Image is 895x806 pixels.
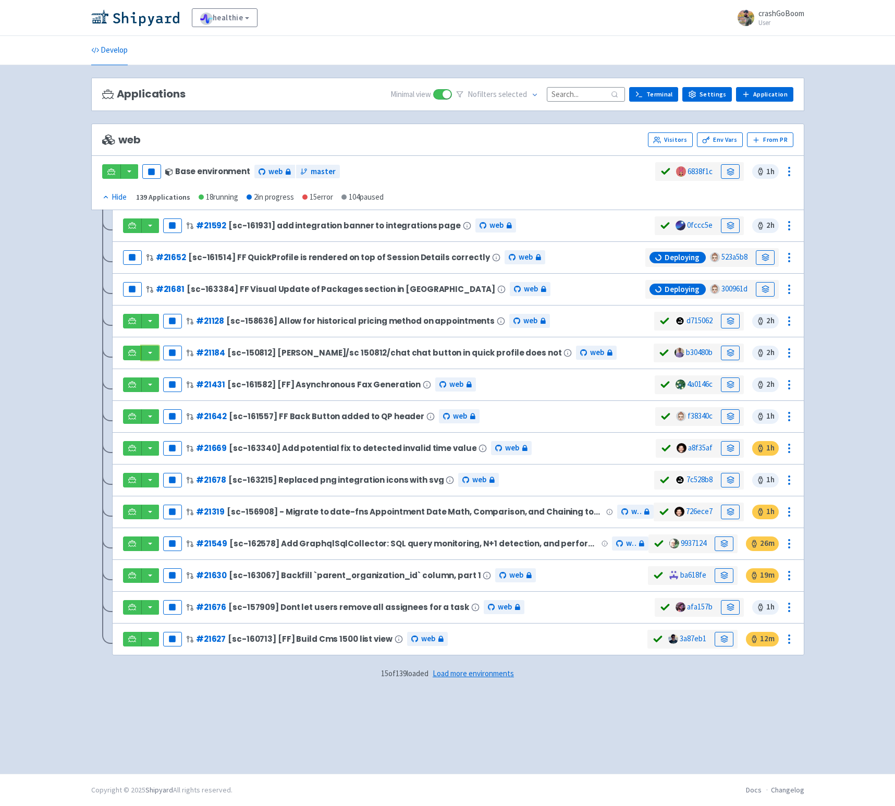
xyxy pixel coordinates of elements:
button: Load more environments [433,668,514,680]
span: No filter s [468,89,527,101]
span: web [509,569,523,581]
span: [sc-161582] [FF] Asynchronous Fax Generation [227,380,421,389]
a: 300961d [721,284,747,294]
span: 19 m [746,568,779,583]
div: 18 running [199,191,238,203]
span: master [311,166,336,178]
button: Pause [163,218,182,233]
a: d715062 [686,315,713,325]
a: Shipyard [145,785,173,795]
input: Search... [547,87,625,101]
span: web [519,251,533,263]
a: web [407,632,448,646]
span: [sc-163067] Backfill `parent_organization_id` column, part 1 [229,571,481,580]
div: 15 error [302,191,333,203]
span: [sc-163340] Add potential fix to detected invalid time value [229,444,476,453]
div: 104 paused [341,191,384,203]
a: web [484,600,524,614]
span: [sc-160713] [FF] Build Cms 1500 list view [228,634,392,643]
a: web [495,568,536,582]
span: 2 h [752,346,779,360]
a: #21627 [196,633,226,644]
button: Pause [163,314,182,328]
span: web [631,506,641,518]
span: [sc-157909] Dont let users remove all assignees for a task [228,603,469,612]
a: 0fccc5e [687,220,713,230]
span: [sc-161931] add integration banner to integrations page [228,221,461,230]
button: Pause [123,250,142,265]
span: web [498,601,512,613]
a: web [612,536,648,551]
a: Changelog [771,785,804,795]
h3: Applications [102,88,186,100]
button: Pause [163,600,182,615]
a: #21669 [196,443,227,454]
button: Pause [163,536,182,551]
span: web [489,219,504,231]
div: 2 in progress [247,191,294,203]
span: [sc-156908] - Migrate to date-fns Appointment Date Math, Comparison, and Chaining toMomentDate re... [227,507,604,516]
a: #21678 [196,474,226,485]
span: web [449,378,463,390]
div: Hide [102,191,127,203]
a: #21642 [196,411,227,422]
a: 3a87eb1 [680,633,706,643]
a: Terminal [629,87,678,102]
a: master [296,165,340,179]
a: web [475,218,516,233]
span: 26 m [746,536,779,551]
a: #21652 [156,252,186,263]
a: f38340c [688,411,713,421]
a: ba618fe [680,570,706,580]
a: #21319 [196,506,225,517]
a: 9937124 [681,538,706,548]
span: 1 h [752,473,779,487]
a: #21431 [196,379,225,390]
button: Pause [163,632,182,646]
span: 2 h [752,218,779,233]
span: web [102,134,141,146]
a: healthie [192,8,258,27]
small: User [758,19,804,26]
button: Hide [102,191,128,203]
span: [sc-150812] [PERSON_NAME]/sc 150812/chat chat button in quick profile does not [227,348,561,357]
span: [sc-161557] FF Back Button added to QP header [229,412,424,421]
a: #21128 [196,315,224,326]
a: Docs [746,785,762,795]
a: web [491,441,532,455]
span: Deploying [665,252,700,263]
span: web [505,442,519,454]
span: [sc-158636] Allow for historical pricing method on appointments [226,316,495,325]
span: web [453,410,467,422]
span: web [472,474,486,486]
button: Pause [163,377,182,392]
a: #21592 [196,220,226,231]
span: Load more environments [433,668,514,678]
div: Base environment [165,167,250,176]
a: web [439,409,480,423]
a: Settings [682,87,732,102]
button: From PR [747,132,793,147]
a: afa157b [687,602,713,612]
a: Develop [91,36,128,65]
div: 15 of 139 loaded [91,668,804,680]
span: web [626,538,636,549]
button: Pause [163,505,182,519]
span: crashGoBoom [758,8,804,18]
span: web [268,166,283,178]
span: 1 h [752,441,779,456]
span: 1 h [752,600,779,615]
button: Pause [163,473,182,487]
span: web [590,347,604,359]
a: web [576,346,617,360]
a: #21676 [196,602,226,613]
a: web [435,377,476,392]
span: Minimal view [390,89,431,101]
a: Env Vars [697,132,743,147]
a: #21549 [196,538,227,549]
a: #21630 [196,570,227,581]
span: Deploying [665,284,700,295]
a: 6838f1c [688,166,713,176]
a: web [505,250,545,264]
span: selected [498,89,527,99]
